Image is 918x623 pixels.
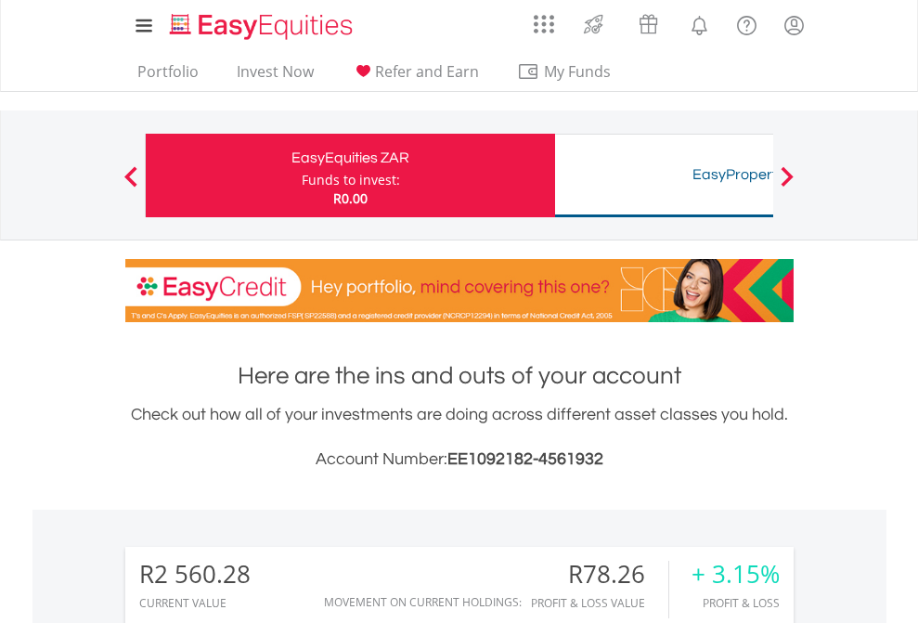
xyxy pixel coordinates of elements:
img: EasyEquities_Logo.png [166,11,360,42]
div: R78.26 [531,561,668,588]
button: Previous [112,175,149,194]
div: CURRENT VALUE [139,597,251,609]
span: EE1092182-4561932 [447,450,603,468]
button: Next [769,175,806,194]
img: EasyCredit Promotion Banner [125,259,794,322]
div: R2 560.28 [139,561,251,588]
img: vouchers-v2.svg [633,9,664,39]
a: FAQ's and Support [723,5,770,42]
div: Profit & Loss [692,597,780,609]
a: My Profile [770,5,818,45]
h1: Here are the ins and outs of your account [125,359,794,393]
img: thrive-v2.svg [578,9,609,39]
div: Funds to invest: [302,171,400,189]
span: R0.00 [333,189,368,207]
div: Check out how all of your investments are doing across different asset classes you hold. [125,402,794,473]
div: Profit & Loss Value [531,597,668,609]
a: Home page [162,5,360,42]
a: Refer and Earn [344,62,486,91]
a: Invest Now [229,62,321,91]
a: Vouchers [621,5,676,39]
img: grid-menu-icon.svg [534,14,554,34]
div: Movement on Current Holdings: [324,596,522,608]
div: EasyEquities ZAR [157,145,544,171]
a: Notifications [676,5,723,42]
h3: Account Number: [125,447,794,473]
span: Refer and Earn [375,61,479,82]
a: Portfolio [130,62,206,91]
a: AppsGrid [522,5,566,34]
div: + 3.15% [692,561,780,588]
span: My Funds [517,59,639,84]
